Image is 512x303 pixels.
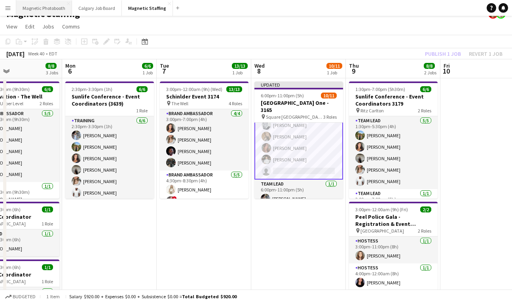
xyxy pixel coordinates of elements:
span: 8/8 [46,63,57,69]
span: 3:00pm-12:00am (9h) (Wed) [166,86,222,92]
span: 1 Role [136,108,148,114]
h3: Sunlife Conference - Event Coordinators (3639) [65,93,154,107]
span: The Well [171,100,188,106]
app-card-role: Team Lead1/12:00pm-7:00pm (5h) [349,189,438,216]
div: EDT [49,51,57,57]
span: ! [172,196,177,201]
a: Edit [22,21,38,32]
div: 3 Jobs [46,70,58,76]
span: 1 item [44,294,63,299]
span: Jobs [42,23,54,30]
span: Wed [254,62,265,69]
div: 1 Job [232,70,247,76]
h3: Schinlder Event 3174 [160,93,248,100]
span: 6/6 [42,86,53,92]
button: Magnetic Photobooth [16,0,72,16]
app-card-role: 6:00pm-11:00pm (5h)[PERSON_NAME][PERSON_NAME][PERSON_NAME][PERSON_NAME][PERSON_NAME][PERSON_NAME]... [254,71,343,180]
span: 3:00pm-12:00am (9h) (Fri) [355,206,408,212]
span: Square [GEOGRAPHIC_DATA] [266,114,323,120]
span: 1/1 [42,264,53,270]
span: 2 Roles [40,100,53,106]
span: Tue [160,62,169,69]
h3: Peel Police Gala - Registration & Event Support (3111) [349,213,438,227]
span: 10 [442,66,450,76]
span: 2 Roles [418,228,431,234]
span: 6/6 [420,86,431,92]
span: Budgeted [13,294,36,299]
span: 13/13 [232,63,248,69]
div: 2 Jobs [424,70,436,76]
span: Comms [62,23,80,30]
span: 9 [348,66,359,76]
app-card-role: Team Lead1/16:00pm-11:00pm (5h)[PERSON_NAME] [254,180,343,206]
app-job-card: 3:00pm-12:00am (9h) (Wed)13/13Schinlder Event 3174 The Well4 RolesBrand Ambassador4/43:00pm-7:00p... [160,81,248,199]
span: Fri [444,62,450,69]
app-card-role: Brand Ambassador4/43:00pm-7:00pm (4h)[PERSON_NAME][PERSON_NAME][PERSON_NAME][PERSON_NAME] [160,109,248,170]
span: 1 Role [42,278,53,284]
span: 10/11 [326,63,342,69]
h3: Sunlife Conference - Event Coordinators 3179 [349,93,438,107]
span: 3 Roles [323,114,337,120]
span: 1/1 [42,206,53,212]
button: Magnetic Staffing [122,0,173,16]
span: 2/2 [420,206,431,212]
span: 6 [64,66,76,76]
a: View [3,21,21,32]
div: 1 Job [142,70,153,76]
span: Week 40 [26,51,46,57]
span: Total Budgeted $920.00 [182,294,237,299]
span: [GEOGRAPHIC_DATA] [360,228,404,234]
app-job-card: 3:00pm-12:00am (9h) (Fri)2/2Peel Police Gala - Registration & Event Support (3111) [GEOGRAPHIC_DA... [349,202,438,290]
app-card-role: Hostess1/13:00pm-11:00pm (8h)[PERSON_NAME] [349,237,438,263]
app-job-card: Updated6:00pm-11:00pm (5h)10/11[GEOGRAPHIC_DATA] One - 3165 Square [GEOGRAPHIC_DATA]3 Roles6:00pm... [254,81,343,199]
span: 8/8 [424,63,435,69]
span: Mon [65,62,76,69]
span: Thu [349,62,359,69]
span: 2 Roles [418,108,431,114]
app-card-role: Hostess1/14:00pm-12:00am (8h)[PERSON_NAME] [349,263,438,290]
span: 6:00pm-11:00pm (5h) [261,93,304,98]
span: Edit [25,23,34,30]
span: 7 [159,66,169,76]
app-job-card: 1:30pm-7:00pm (5h30m)6/6Sunlife Conference - Event Coordinators 3179 Ritz Carlton2 RolesTeam Lead... [349,81,438,199]
app-job-card: 2:30pm-3:30pm (1h)6/6Sunlife Conference - Event Coordinators (3639)1 RoleTraining6/62:30pm-3:30pm... [65,81,154,199]
span: 6/6 [137,86,148,92]
div: 1 Job [327,70,342,76]
span: Ritz Carlton [360,108,384,114]
app-card-role: Team Lead5/51:30pm-5:30pm (4h)[PERSON_NAME][PERSON_NAME][PERSON_NAME][PERSON_NAME][PERSON_NAME] [349,116,438,189]
span: 1:30pm-7:00pm (5h30m) [355,86,405,92]
span: View [6,23,17,30]
a: Comms [59,21,83,32]
app-card-role: Training6/62:30pm-3:30pm (1h)[PERSON_NAME][PERSON_NAME][PERSON_NAME][PERSON_NAME][PERSON_NAME][PE... [65,116,154,201]
a: Jobs [39,21,57,32]
span: 8 [253,66,265,76]
button: Calgary Job Board [72,0,122,16]
h3: [GEOGRAPHIC_DATA] One - 3165 [254,99,343,114]
span: 1 Role [42,221,53,227]
button: Budgeted [4,292,37,301]
span: 13/13 [226,86,242,92]
div: Updated [254,81,343,88]
div: Salary $920.00 + Expenses $0.00 + Subsistence $0.00 = [69,294,237,299]
app-card-role: Brand Ambassador5/54:30pm-8:30pm (4h)[PERSON_NAME]![PERSON_NAME] [160,170,248,243]
span: 4 Roles [229,100,242,106]
div: [DATE] [6,50,25,58]
span: 10/11 [321,93,337,98]
span: 2:30pm-3:30pm (1h) [72,86,112,92]
span: 6/6 [142,63,153,69]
